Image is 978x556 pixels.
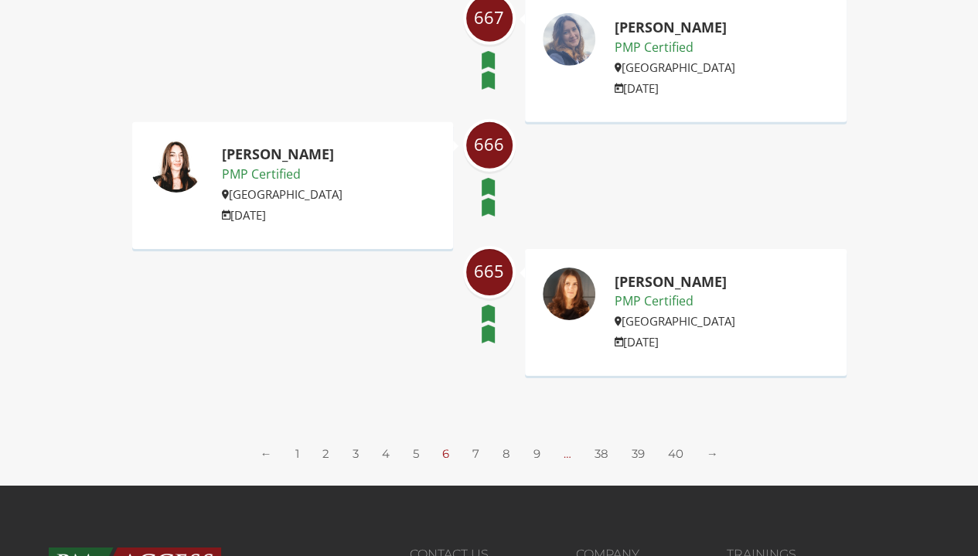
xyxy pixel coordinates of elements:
a: 3 [353,446,359,461]
a: 38 [595,446,608,461]
a: ← [261,446,272,461]
p: PMP Certified [615,38,735,58]
img: Andreea Ursan [542,267,596,321]
span: 667 [466,8,513,27]
a: 40 [668,446,683,461]
p: PMP Certified [615,292,735,312]
span: 666 [466,135,513,154]
a: 5 [413,446,419,461]
p: [GEOGRAPHIC_DATA] [615,312,735,330]
p: [DATE] [615,333,735,351]
h2: [PERSON_NAME] [615,275,735,290]
a: 9 [533,446,540,461]
p: [GEOGRAPHIC_DATA] [222,185,342,203]
p: PMP Certified [222,165,342,185]
p: [GEOGRAPHIC_DATA] [615,58,735,77]
a: 4 [382,446,390,461]
a: 7 [472,446,479,461]
p: [DATE] [615,79,735,97]
img: Ana-Maria Marin [149,139,203,193]
a: 39 [632,446,645,461]
a: 8 [503,446,510,461]
h2: [PERSON_NAME] [222,147,342,162]
a: → [707,446,718,461]
a: 1 [295,446,299,461]
img: Victoria Rotaru [542,12,596,67]
span: … [564,446,571,461]
a: 2 [322,446,329,461]
h2: [PERSON_NAME] [615,20,735,36]
span: 6 [442,446,449,461]
p: [DATE] [222,206,342,224]
span: 665 [466,261,513,281]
